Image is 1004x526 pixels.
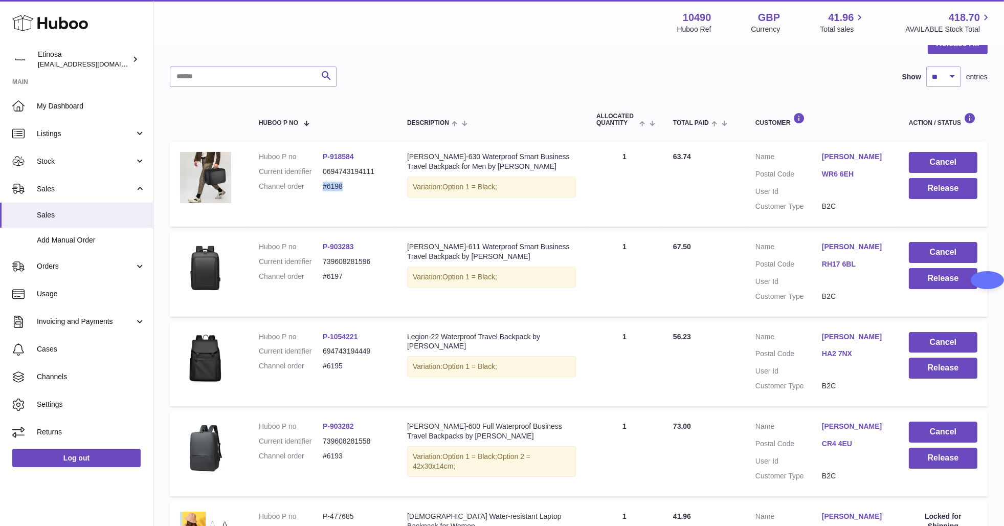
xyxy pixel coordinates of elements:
td: 1 [586,142,663,227]
strong: GBP [758,11,780,25]
dt: Current identifier [259,346,323,356]
dt: Huboo P no [259,332,323,342]
span: Channels [37,372,145,382]
span: Option 2 = 42x30x14cm; [413,452,530,470]
dd: 694743194449 [323,346,387,356]
dd: 0694743194111 [323,167,387,177]
div: Etinosa [38,50,130,69]
span: 418.70 [949,11,980,25]
dd: 739608281596 [323,257,387,267]
dt: User Id [755,456,822,466]
img: Wolphuk@gmail.com [12,52,28,67]
dd: B2C [822,292,888,301]
div: Variation: [407,177,576,198]
dt: Name [755,152,822,164]
img: Brand-Laptop-Backpack-Waterproof-Anti-Theft-School-Backpacks-Usb-Charging-Men-Business-Travel-Bag... [180,242,231,293]
div: Variation: [407,267,576,288]
span: 41.96 [828,11,854,25]
span: My Dashboard [37,101,145,111]
dd: #6193 [323,451,387,461]
span: Orders [37,261,135,271]
button: Release [909,268,977,289]
span: AVAILABLE Stock Total [905,25,992,34]
td: 1 [586,322,663,407]
dd: B2C [822,471,888,481]
a: HA2 7NX [822,349,888,359]
span: Listings [37,129,135,139]
span: Option 1 = Black; [442,452,497,461]
dd: #6195 [323,361,387,371]
a: RH17 6BL [822,259,888,269]
dt: Channel order [259,182,323,191]
dd: P-477685 [323,512,387,521]
dt: Name [755,242,822,254]
dt: Huboo P no [259,512,323,521]
dt: Postal Code [755,169,822,182]
span: Stock [37,157,135,166]
button: Cancel [909,332,977,353]
span: entries [966,72,988,82]
div: Huboo Ref [677,25,711,34]
a: [PERSON_NAME] [822,152,888,162]
span: Cases [37,344,145,354]
dt: Customer Type [755,381,822,391]
span: Settings [37,400,145,409]
dd: 739608281558 [323,436,387,446]
span: Option 1 = Black; [442,183,497,191]
span: Sales [37,210,145,220]
span: Add Manual Order [37,235,145,245]
a: 41.96 Total sales [820,11,865,34]
dt: User Id [755,366,822,376]
img: v-Black__765727349.webp [180,332,231,383]
button: Release [909,178,977,199]
div: Variation: [407,446,576,477]
dt: Current identifier [259,167,323,177]
span: 56.23 [673,333,691,341]
a: P-903282 [323,422,354,430]
dt: Huboo P no [259,242,323,252]
dd: #6198 [323,182,387,191]
span: 73.00 [673,422,691,430]
div: Action / Status [909,113,977,126]
div: [PERSON_NAME]-600 Full Waterproof Business Travel Backpacks by [PERSON_NAME] [407,422,576,441]
a: [PERSON_NAME] [822,512,888,521]
a: [PERSON_NAME] [822,422,888,431]
button: Release [909,358,977,379]
td: 1 [586,411,663,496]
dt: Channel order [259,451,323,461]
a: P-903283 [323,243,354,251]
span: [EMAIL_ADDRESS][DOMAIN_NAME] [38,60,150,68]
span: Option 1 = Black; [442,362,497,370]
dd: B2C [822,381,888,391]
span: Usage [37,289,145,299]
dt: Name [755,332,822,344]
div: [PERSON_NAME]-611 Waterproof Smart Business Travel Backpack by [PERSON_NAME] [407,242,576,261]
div: Customer [755,113,888,126]
a: WR6 6EH [822,169,888,179]
span: ALLOCATED Quantity [596,113,637,126]
img: 0db3ae8f73593ce62333456a8381cfc4.png [180,422,231,473]
dd: #6197 [323,272,387,281]
dd: B2C [822,202,888,211]
img: 610-2022-New-Large-Capacity-Anti-Theft-Laptop-Backpack-Bags-Waterproof-Men-s-Backpack-Business-Tr... [180,152,231,203]
a: [PERSON_NAME] [822,242,888,252]
div: Variation: [407,356,576,377]
a: Log out [12,449,141,467]
button: Cancel [909,242,977,263]
a: P-1054221 [323,333,358,341]
label: Show [902,72,921,82]
span: 67.50 [673,243,691,251]
dt: Current identifier [259,436,323,446]
div: [PERSON_NAME]-630 Waterproof Smart Business Travel Backpack for Men by [PERSON_NAME] [407,152,576,171]
dt: Customer Type [755,292,822,301]
dt: Channel order [259,361,323,371]
div: Legion-22 Waterproof Travel Backpack by [PERSON_NAME] [407,332,576,352]
dt: Postal Code [755,439,822,451]
dt: Customer Type [755,202,822,211]
span: Returns [37,427,145,437]
span: Huboo P no [259,120,298,126]
span: Description [407,120,449,126]
span: Total paid [673,120,709,126]
dt: User Id [755,277,822,287]
dt: Name [755,422,822,434]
